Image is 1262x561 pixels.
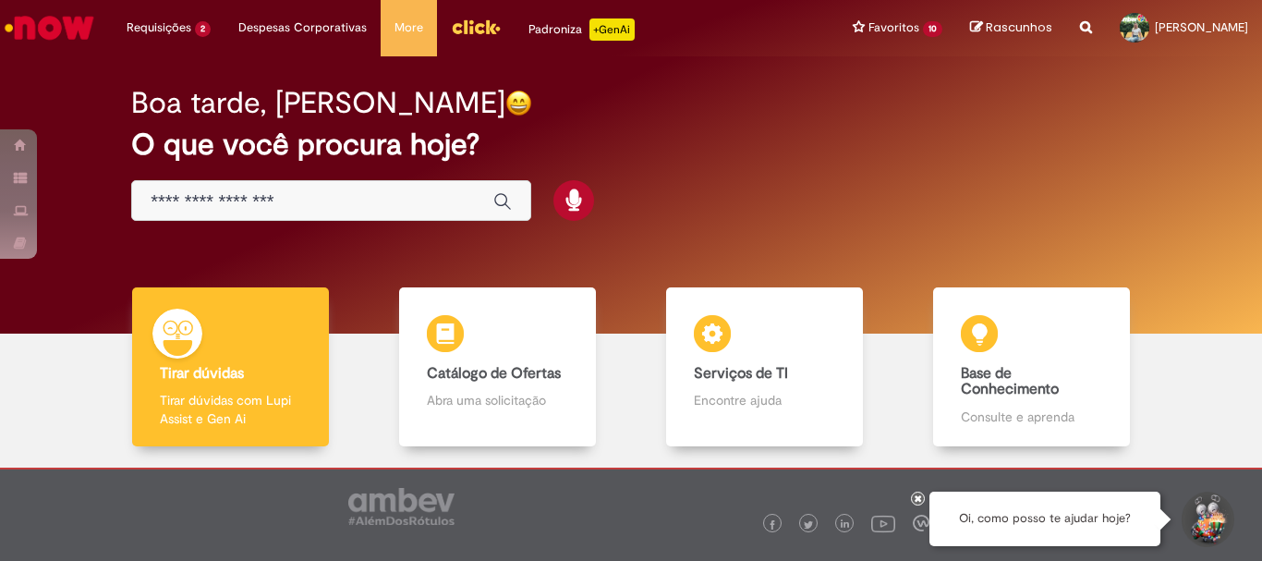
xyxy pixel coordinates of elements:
h2: O que você procura hoje? [131,128,1131,161]
img: happy-face.png [505,90,532,116]
div: Padroniza [528,18,635,41]
img: ServiceNow [2,9,97,46]
img: logo_footer_facebook.png [768,520,777,530]
div: Oi, como posso te ajudar hoje? [929,492,1160,546]
b: Serviços de TI [694,364,788,383]
span: [PERSON_NAME] [1155,19,1248,35]
span: Rascunhos [986,18,1052,36]
a: Rascunhos [970,19,1052,37]
p: Consulte e aprenda [961,408,1101,426]
b: Catálogo de Ofertas [427,364,561,383]
span: Despesas Corporativas [238,18,367,37]
p: Tirar dúvidas com Lupi Assist e Gen Ai [160,391,300,428]
b: Base de Conhecimento [961,364,1059,399]
span: 2 [195,21,211,37]
img: click_logo_yellow_360x200.png [451,13,501,41]
span: Requisições [127,18,191,37]
h2: Boa tarde, [PERSON_NAME] [131,87,505,119]
p: Abra uma solicitação [427,391,567,409]
p: +GenAi [589,18,635,41]
button: Iniciar Conversa de Suporte [1179,492,1234,547]
img: logo_footer_linkedin.png [841,519,850,531]
img: logo_footer_ambev_rotulo_gray.png [348,488,455,525]
a: Tirar dúvidas Tirar dúvidas com Lupi Assist e Gen Ai [97,287,364,447]
img: logo_footer_youtube.png [871,511,895,535]
b: Tirar dúvidas [160,364,244,383]
span: More [394,18,423,37]
a: Serviços de TI Encontre ajuda [631,287,898,447]
span: Favoritos [868,18,919,37]
a: Catálogo de Ofertas Abra uma solicitação [364,287,631,447]
span: 10 [923,21,942,37]
img: logo_footer_twitter.png [804,520,813,530]
p: Encontre ajuda [694,391,834,409]
a: Base de Conhecimento Consulte e aprenda [898,287,1165,447]
img: logo_footer_workplace.png [913,515,929,531]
